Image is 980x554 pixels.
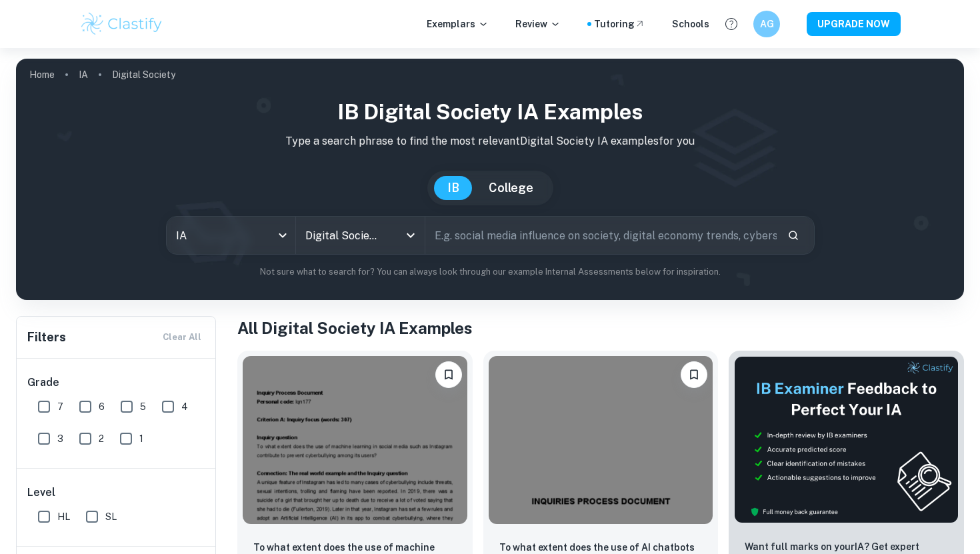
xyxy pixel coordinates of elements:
[27,133,953,149] p: Type a search phrase to find the most relevant Digital Society IA examples for you
[139,431,143,446] span: 1
[435,361,462,388] button: Bookmark
[475,176,547,200] button: College
[759,17,775,31] h6: AG
[27,485,206,501] h6: Level
[401,226,420,245] button: Open
[79,65,88,84] a: IA
[734,356,959,523] img: Thumbnail
[112,67,175,82] p: Digital Society
[425,217,777,254] input: E.g. social media influence on society, digital economy trends, cybersecurity issues...
[807,12,901,36] button: UPGRADE NOW
[515,17,561,31] p: Review
[434,176,473,200] button: IB
[489,356,713,524] img: Digital Society IA example thumbnail: To what extent does the use of AI chatbo
[27,96,953,128] h1: IB Digital Society IA examples
[720,13,743,35] button: Help and Feedback
[57,509,70,524] span: HL
[167,217,295,254] div: IA
[27,375,206,391] h6: Grade
[594,17,645,31] a: Tutoring
[672,17,709,31] a: Schools
[57,431,63,446] span: 3
[57,399,63,414] span: 7
[29,65,55,84] a: Home
[16,59,964,300] img: profile cover
[181,399,188,414] span: 4
[105,509,117,524] span: SL
[782,224,805,247] button: Search
[753,11,780,37] button: AG
[99,431,104,446] span: 2
[79,11,164,37] img: Clastify logo
[140,399,146,414] span: 5
[237,316,964,340] h1: All Digital Society IA Examples
[681,361,707,388] button: Bookmark
[99,399,105,414] span: 6
[27,328,66,347] h6: Filters
[243,356,467,524] img: Digital Society IA example thumbnail: To what extent does the use of machine l
[427,17,489,31] p: Exemplars
[27,265,953,279] p: Not sure what to search for? You can always look through our example Internal Assessments below f...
